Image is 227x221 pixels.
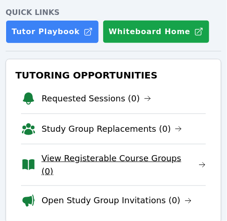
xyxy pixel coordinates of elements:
[6,7,221,18] h4: Quick Links
[42,122,182,135] a: Study Group Replacements (0)
[42,92,151,105] a: Requested Sessions (0)
[6,20,99,43] a: Tutor Playbook
[14,67,213,84] h3: Tutoring Opportunities
[103,20,210,43] button: Whiteboard Home
[42,152,206,178] a: View Registerable Course Groups (0)
[42,194,192,207] a: Open Study Group Invitations (0)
